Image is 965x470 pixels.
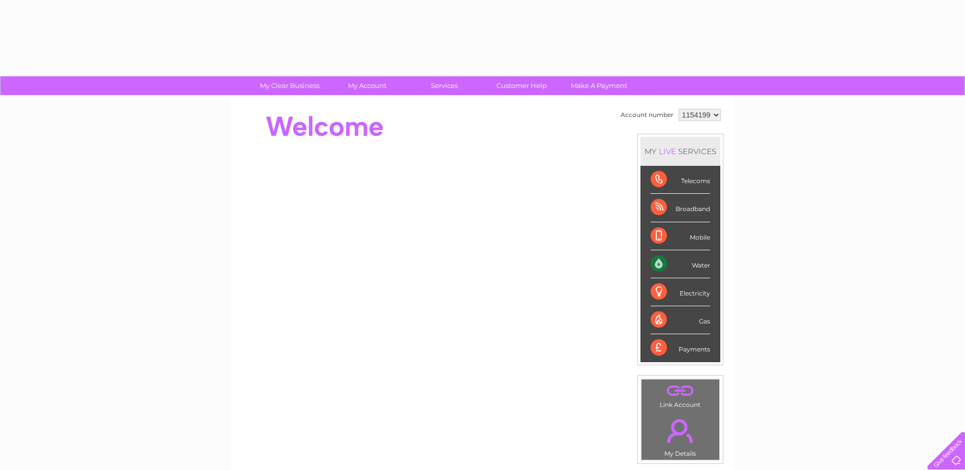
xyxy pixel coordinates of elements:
[480,76,564,95] a: Customer Help
[325,76,409,95] a: My Account
[651,250,710,278] div: Water
[657,146,678,156] div: LIVE
[651,278,710,306] div: Electricity
[644,382,717,400] a: .
[651,306,710,334] div: Gas
[640,137,720,166] div: MY SERVICES
[651,194,710,222] div: Broadband
[557,76,641,95] a: Make A Payment
[248,76,332,95] a: My Clear Business
[644,413,717,449] a: .
[651,222,710,250] div: Mobile
[618,106,676,124] td: Account number
[651,166,710,194] div: Telecoms
[641,379,720,411] td: Link Account
[402,76,486,95] a: Services
[651,334,710,362] div: Payments
[641,410,720,460] td: My Details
